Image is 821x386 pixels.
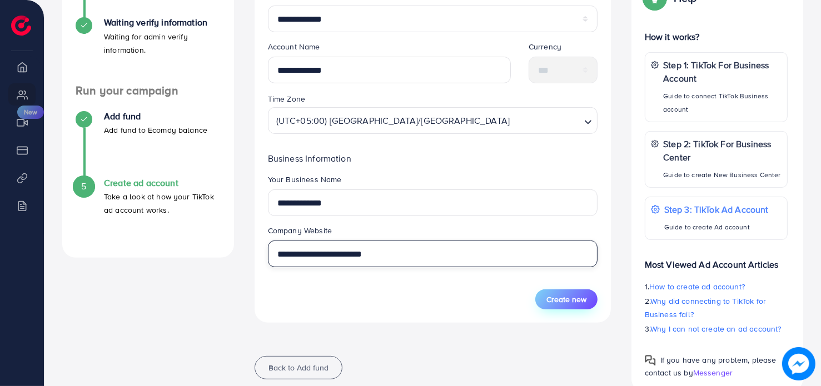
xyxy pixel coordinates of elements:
p: 1. [645,280,788,293]
span: Why did connecting to TikTok for Business fail? [645,295,766,320]
p: Add fund to Ecomdy balance [104,123,207,137]
p: Step 1: TikTok For Business Account [663,58,782,85]
p: 3. [645,322,788,335]
p: Step 3: TikTok Ad Account [664,203,769,216]
legend: Account Name [268,41,511,57]
input: Search for option [513,110,580,131]
button: Create new [535,289,598,309]
span: (UTC+05:00) [GEOGRAPHIC_DATA]/[GEOGRAPHIC_DATA] [274,111,512,131]
span: Why I can not create an ad account? [650,323,782,334]
span: Create new [546,294,586,305]
span: If you have any problem, please contact us by [645,354,777,378]
p: Step 2: TikTok For Business Center [663,137,782,164]
li: Add fund [62,111,234,178]
p: How it works? [645,30,788,43]
h4: Add fund [104,111,207,122]
legend: Currency [529,41,598,57]
h4: Create ad account [104,178,221,188]
legend: Your Business Name [268,174,598,189]
p: Guide to connect TikTok Business account [663,89,782,116]
li: Create ad account [62,178,234,244]
legend: Company Website [268,225,598,240]
button: Back to Add fund [255,356,342,379]
p: Guide to create Ad account [664,220,769,234]
p: 2. [645,294,788,321]
img: image [782,347,815,380]
span: How to create ad account? [649,281,745,292]
img: Popup guide [645,355,656,366]
img: logo [11,16,31,36]
span: 5 [81,180,86,193]
label: Time Zone [268,93,305,104]
h4: Run your campaign [62,84,234,98]
li: Waiting verify information [62,17,234,84]
span: Back to Add fund [268,362,329,373]
span: Messenger [693,367,733,378]
p: Guide to create New Business Center [663,168,782,182]
p: Take a look at how your TikTok ad account works. [104,190,221,217]
h4: Waiting verify information [104,17,221,28]
p: Waiting for admin verify information. [104,30,221,57]
div: Search for option [268,107,598,134]
p: Most Viewed Ad Account Articles [645,249,788,271]
p: Business Information [268,152,598,165]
